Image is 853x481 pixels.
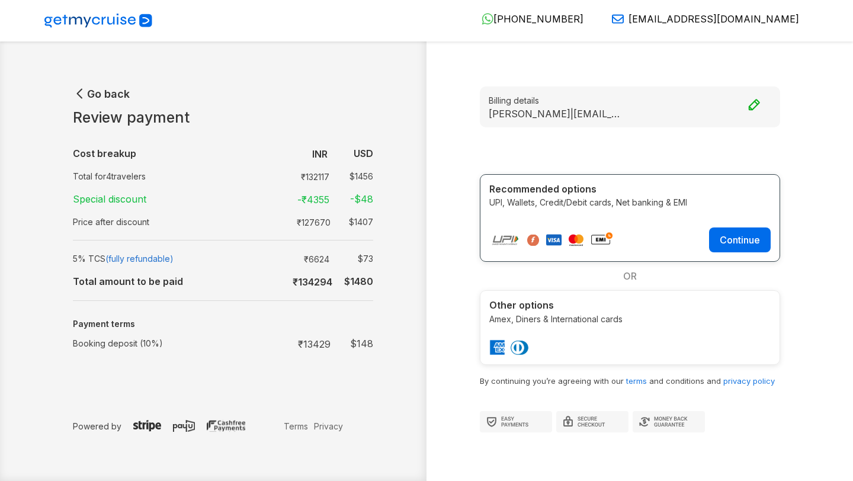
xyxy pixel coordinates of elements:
[612,13,624,25] img: Email
[291,250,334,267] td: ₹ 6624
[489,196,771,209] p: UPI, Wallets, Credit/Debit cards, Net banking & EMI
[626,376,647,386] a: terms
[354,147,373,159] b: USD
[73,86,130,101] button: Go back
[489,313,771,325] p: Amex, Diners & International cards
[335,213,373,230] td: $ 1407
[133,420,161,432] img: stripe
[628,13,799,25] span: [EMAIL_ADDRESS][DOMAIN_NAME]
[489,184,771,195] h4: Recommended options
[350,193,373,205] strong: -$ 48
[73,109,373,127] h1: Review payment
[311,420,346,432] a: Privacy
[207,420,245,432] img: cashfree
[173,420,195,432] img: payu
[291,168,334,185] td: ₹ 132117
[73,193,146,205] strong: Special discount
[344,275,373,287] b: $ 1480
[493,13,583,25] span: [PHONE_NUMBER]
[298,338,331,350] strong: ₹ 13429
[73,248,268,270] td: 5% TCS
[334,168,373,185] td: $ 1456
[480,374,780,387] p: By continuing you’re agreeing with our and conditions and
[73,165,268,187] td: Total for 4 travelers
[268,187,274,211] td: :
[73,211,268,233] td: Price after discount
[268,165,274,187] td: :
[291,213,335,230] td: ₹ 127670
[709,227,771,252] button: Continue
[73,275,183,287] b: Total amount to be paid
[602,13,799,25] a: [EMAIL_ADDRESS][DOMAIN_NAME]
[489,94,771,107] small: Billing details
[105,254,174,264] span: (fully refundable)
[293,276,332,288] b: ₹ 134294
[350,338,373,349] strong: $ 148
[489,300,771,311] h4: Other options
[73,420,281,432] p: Powered by
[281,420,311,432] a: Terms
[480,262,780,290] div: OR
[73,147,136,159] b: Cost breakup
[268,248,274,270] td: :
[312,148,328,160] b: INR
[334,250,373,267] td: $ 73
[73,332,268,355] td: Booking deposit (10%)
[480,145,780,163] h3: Payment options
[297,194,329,206] strong: -₹ 4355
[268,270,274,293] td: :
[723,376,775,386] a: privacy policy
[482,13,493,25] img: WhatsApp
[268,332,274,355] td: :
[73,319,373,329] h5: Payment terms
[472,13,583,25] a: [PHONE_NUMBER]
[268,142,274,165] td: :
[489,108,625,119] p: [PERSON_NAME] | [EMAIL_ADDRESS][DOMAIN_NAME]
[268,211,274,233] td: :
